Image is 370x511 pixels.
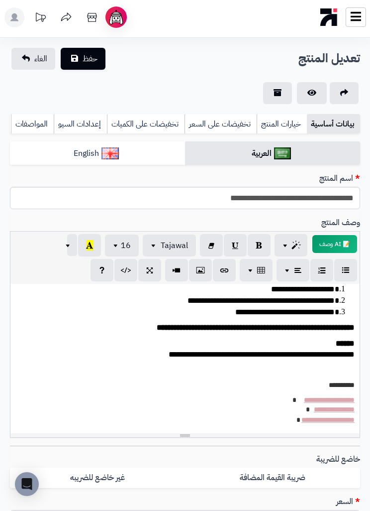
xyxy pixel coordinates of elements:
[15,472,39,496] div: Open Intercom Messenger
[257,114,307,134] a: خيارات المنتج
[28,7,53,30] a: تحديثات المنصة
[11,48,55,70] a: الغاء
[107,8,125,26] img: ai-face.png
[274,147,291,159] img: العربية
[143,235,196,256] button: Tajawal
[317,217,364,229] label: وصف المنتج
[312,235,357,253] button: 📝 AI وصف
[185,141,360,166] a: العربية
[61,48,105,70] button: حفظ
[83,53,97,65] span: حفظ
[11,114,54,134] a: المواصفات
[10,141,185,166] a: English
[54,114,107,134] a: إعدادات السيو
[315,173,364,184] label: اسم المنتج
[161,240,188,252] span: Tajawal
[307,114,360,134] a: بيانات أساسية
[101,147,119,159] img: English
[320,6,338,28] img: logo-mobile.png
[185,114,257,134] a: تخفيضات على السعر
[121,240,131,252] span: 16
[185,468,360,488] label: ضريبة القيمة المضافة
[298,48,360,69] h2: تعديل المنتج
[312,454,364,465] label: خاضع للضريبة
[332,496,364,508] label: السعر
[105,235,139,256] button: 16
[10,468,185,488] label: غير خاضع للضريبه
[34,53,47,65] span: الغاء
[107,114,185,134] a: تخفيضات على الكميات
